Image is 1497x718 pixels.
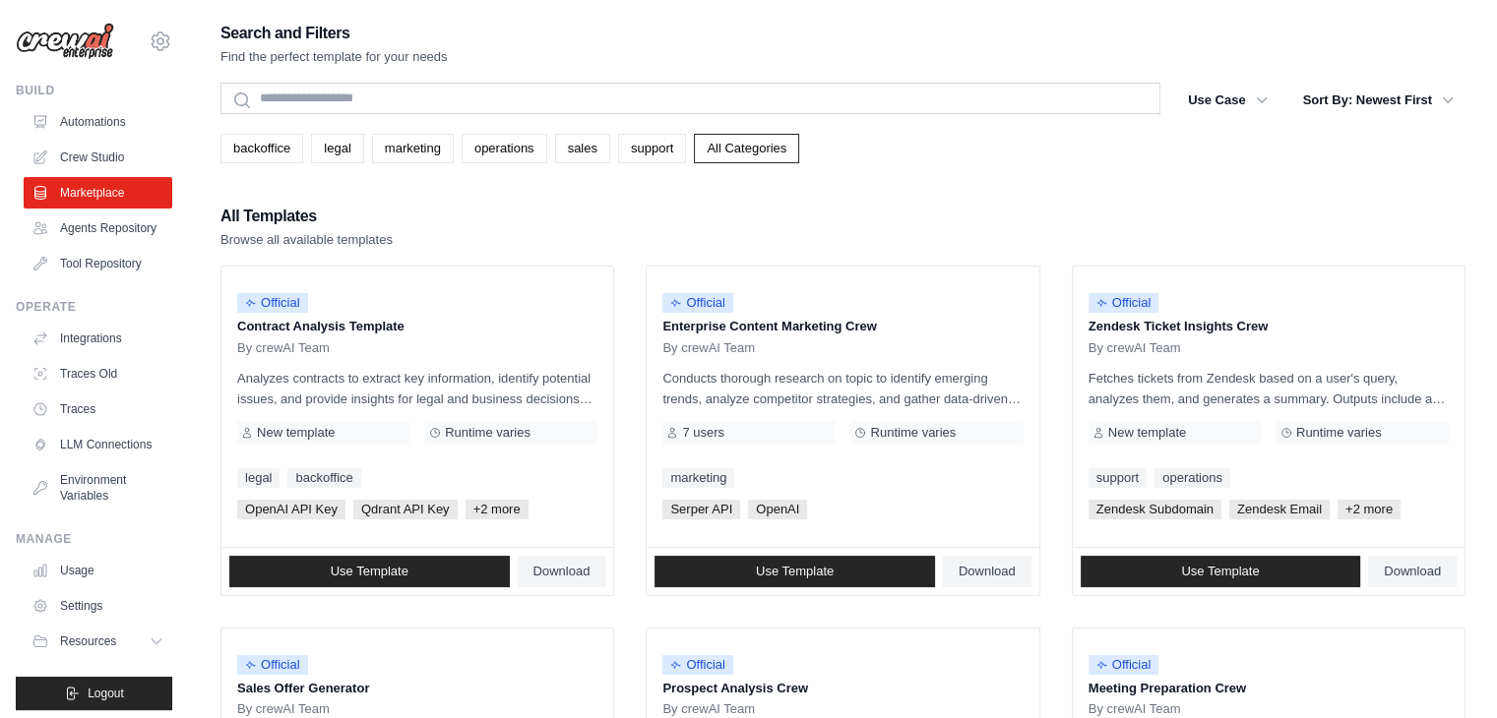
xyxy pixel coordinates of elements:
[1089,368,1449,409] p: Fetches tickets from Zendesk based on a user's query, analyzes them, and generates a summary. Out...
[1089,293,1159,313] span: Official
[24,429,172,460] a: LLM Connections
[16,677,172,710] button: Logout
[445,425,530,441] span: Runtime varies
[331,564,408,579] span: Use Template
[24,248,172,279] a: Tool Repository
[220,230,393,250] p: Browse all available templates
[1384,564,1441,579] span: Download
[1089,468,1147,488] a: support
[16,299,172,315] div: Operate
[662,293,733,313] span: Official
[237,468,280,488] a: legal
[24,626,172,657] button: Resources
[662,679,1023,698] p: Prospect Analysis Crew
[237,701,330,717] span: By crewAI Team
[16,23,114,60] img: Logo
[1368,556,1457,587] a: Download
[462,134,547,163] a: operations
[220,134,303,163] a: backoffice
[662,340,755,356] span: By crewAI Team
[1181,564,1259,579] span: Use Template
[237,317,597,336] p: Contract Analysis Template
[662,701,755,717] span: By crewAI Team
[1081,556,1361,587] a: Use Template
[311,134,363,163] a: legal
[618,134,686,163] a: support
[24,393,172,425] a: Traces
[466,500,529,519] span: +2 more
[24,212,172,244] a: Agents Repository
[662,500,740,519] span: Serper API
[1089,701,1181,717] span: By crewAI Team
[24,358,172,389] a: Traces Old
[1296,425,1382,441] span: Runtime varies
[682,425,724,441] span: 7 users
[24,177,172,209] a: Marketplace
[24,106,172,138] a: Automations
[1338,500,1401,519] span: +2 more
[237,655,308,675] span: Official
[655,556,935,587] a: Use Template
[1108,425,1186,441] span: New template
[555,134,610,163] a: sales
[1089,655,1159,675] span: Official
[943,556,1031,587] a: Download
[694,134,799,163] a: All Categories
[60,633,116,649] span: Resources
[88,686,124,701] span: Logout
[533,564,591,579] span: Download
[287,468,360,488] a: backoffice
[1291,83,1466,118] button: Sort By: Newest First
[16,83,172,98] div: Build
[220,20,448,47] h2: Search and Filters
[1229,500,1330,519] span: Zendesk Email
[662,368,1023,409] p: Conducts thorough research on topic to identify emerging trends, analyze competitor strategies, a...
[229,556,510,587] a: Use Template
[1089,340,1181,356] span: By crewAI Team
[662,655,733,675] span: Official
[518,556,606,587] a: Download
[1154,468,1230,488] a: operations
[220,203,393,230] h2: All Templates
[257,425,335,441] span: New template
[237,340,330,356] span: By crewAI Team
[24,555,172,586] a: Usage
[16,531,172,547] div: Manage
[1089,500,1221,519] span: Zendesk Subdomain
[353,500,458,519] span: Qdrant API Key
[220,47,448,67] p: Find the perfect template for your needs
[662,317,1023,336] p: Enterprise Content Marketing Crew
[870,425,956,441] span: Runtime varies
[1176,83,1279,118] button: Use Case
[1089,679,1449,698] p: Meeting Preparation Crew
[372,134,454,163] a: marketing
[24,142,172,173] a: Crew Studio
[959,564,1016,579] span: Download
[24,590,172,622] a: Settings
[24,464,172,511] a: Environment Variables
[237,293,308,313] span: Official
[756,564,834,579] span: Use Template
[237,500,345,519] span: OpenAI API Key
[24,323,172,354] a: Integrations
[662,468,734,488] a: marketing
[237,368,597,409] p: Analyzes contracts to extract key information, identify potential issues, and provide insights fo...
[237,679,597,698] p: Sales Offer Generator
[748,500,807,519] span: OpenAI
[1089,317,1449,336] p: Zendesk Ticket Insights Crew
